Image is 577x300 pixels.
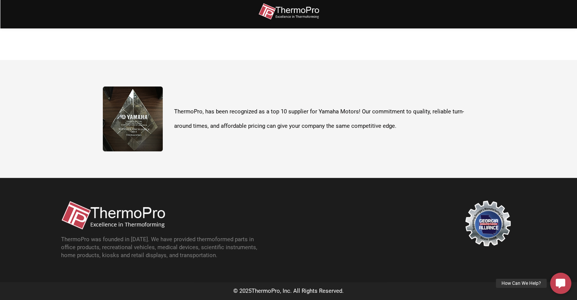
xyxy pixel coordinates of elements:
p: ThermoPro was founded in [DATE]. We have provided thermoformed parts in office products, recreati... [61,236,266,259]
a: How Can We Help? [550,273,571,294]
img: georgia-manufacturing-alliance [465,201,511,246]
span: ThermoPro [252,287,280,294]
div: How Can We Help? [496,279,547,288]
div: © 2025 , Inc. All Rights Reserved. [53,286,524,297]
img: thermopro-logo-non-iso [61,201,165,230]
img: thermopro-logo-non-iso [258,3,319,20]
p: ThermoPro, has been recognized as a top 10 supplier for Yamaha Motors! Our commitment to quality,... [174,105,475,133]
